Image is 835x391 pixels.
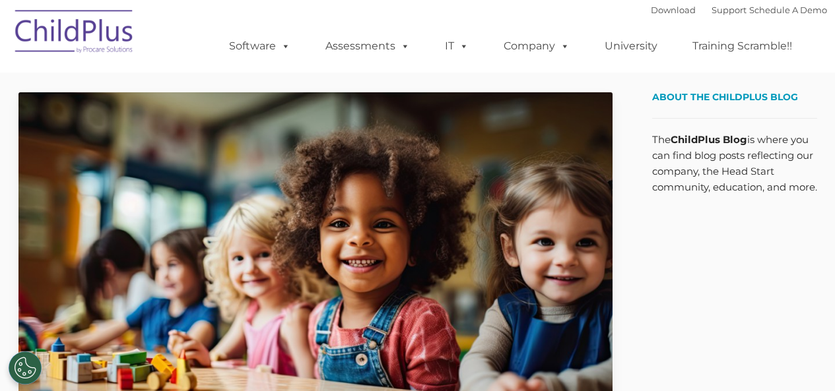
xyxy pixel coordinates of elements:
img: ChildPlus by Procare Solutions [9,1,141,67]
font: | [651,5,827,15]
a: Assessments [312,33,423,59]
a: IT [432,33,482,59]
a: Support [712,5,747,15]
p: The is where you can find blog posts reflecting our company, the Head Start community, education,... [652,132,817,195]
a: Schedule A Demo [749,5,827,15]
button: Cookies Settings [9,351,42,384]
a: University [591,33,671,59]
a: Download [651,5,696,15]
a: Training Scramble!! [679,33,805,59]
a: Software [216,33,304,59]
span: About the ChildPlus Blog [652,91,798,103]
a: Company [490,33,583,59]
strong: ChildPlus Blog [671,133,747,146]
